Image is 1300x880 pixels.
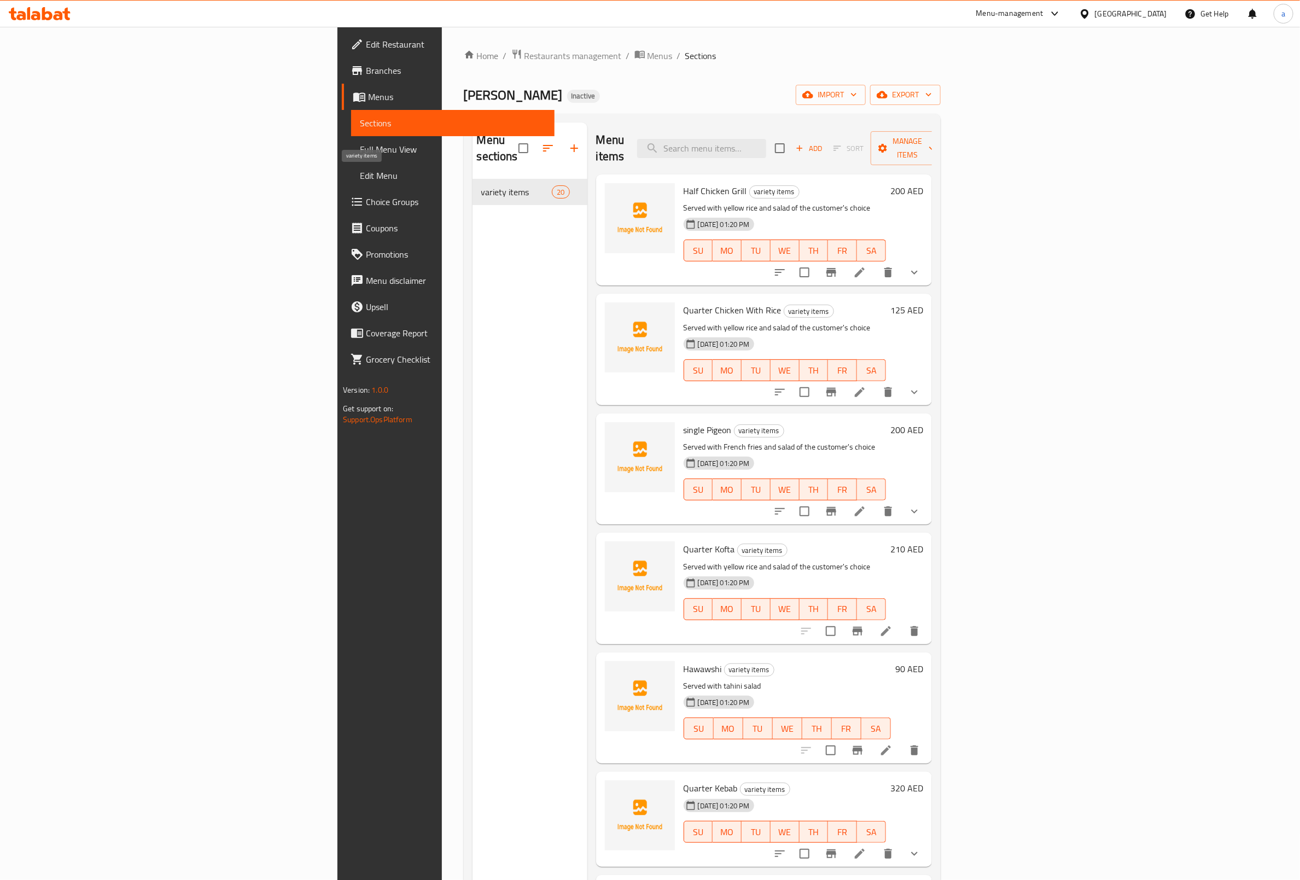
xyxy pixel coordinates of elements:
li: / [677,49,681,62]
button: WE [773,718,802,739]
a: Edit menu item [853,386,866,399]
button: SU [684,240,713,261]
a: Edit menu item [879,625,893,638]
span: Get support on: [343,401,393,416]
span: WE [777,721,798,737]
span: Edit Restaurant [366,38,546,51]
img: Hawawshi [605,661,675,731]
span: variety items [734,424,784,437]
span: Add [794,142,824,155]
span: [PERSON_NAME] [464,83,563,107]
span: Select to update [819,739,842,762]
button: MO [713,598,742,620]
button: SU [684,359,713,381]
h6: 200 AED [890,183,923,199]
button: TU [742,359,771,381]
span: TH [807,721,827,737]
span: MO [717,363,737,378]
span: FR [832,243,853,259]
img: single Pigeon [605,422,675,492]
span: WE [775,824,795,840]
span: Branches [366,64,546,77]
button: show more [901,379,928,405]
button: SA [857,479,886,500]
span: FR [836,721,857,737]
button: Branch-specific-item [818,259,844,285]
a: Support.OpsPlatform [343,412,412,427]
button: Add [791,140,826,157]
span: MO [718,721,739,737]
span: SA [866,721,887,737]
button: MO [713,821,742,843]
p: Served with French fries and salad of the customer's choice [684,440,886,454]
span: MO [717,243,737,259]
span: [DATE] 01:20 PM [693,339,754,349]
button: Branch-specific-item [844,737,871,764]
span: [DATE] 01:20 PM [693,458,754,469]
span: 1.0.0 [371,383,388,397]
div: [GEOGRAPHIC_DATA] [1095,8,1167,20]
span: TU [746,363,766,378]
span: TU [746,243,766,259]
button: FR [828,240,857,261]
a: Coupons [342,215,555,241]
button: FR [828,359,857,381]
h6: 200 AED [890,422,923,438]
img: Quarter Kofta [605,541,675,611]
span: TH [804,482,824,498]
button: delete [875,259,901,285]
span: Select all sections [512,137,535,160]
span: Select section first [826,140,871,157]
a: Menus [634,49,673,63]
svg: Show Choices [908,266,921,279]
button: SU [684,598,713,620]
button: sort-choices [767,841,793,867]
span: SU [689,824,709,840]
button: SA [857,598,886,620]
span: Select section [768,137,791,160]
span: Full Menu View [360,143,546,156]
h6: 125 AED [890,302,923,318]
button: FR [832,718,861,739]
span: Sections [685,49,716,62]
span: Choice Groups [366,195,546,208]
button: FR [828,479,857,500]
a: Sections [351,110,555,136]
span: WE [775,482,795,498]
button: delete [875,379,901,405]
span: TH [804,824,824,840]
img: Quarter Chicken With Rice [605,302,675,372]
span: single Pigeon [684,422,732,438]
span: [DATE] 01:20 PM [693,801,754,811]
span: Quarter Kebab [684,780,738,796]
button: Branch-specific-item [818,379,844,405]
svg: Show Choices [908,847,921,860]
span: WE [775,243,795,259]
h6: 210 AED [890,541,923,557]
span: export [879,88,932,102]
span: 20 [552,187,569,197]
span: Menus [368,90,546,103]
button: delete [901,618,928,644]
li: / [626,49,630,62]
span: TU [748,721,768,737]
span: SA [861,824,882,840]
a: Full Menu View [351,136,555,162]
button: SA [857,359,886,381]
a: Menus [342,84,555,110]
span: Version: [343,383,370,397]
a: Edit menu item [853,266,866,279]
img: Half Chicken Grill [605,183,675,253]
button: show more [901,259,928,285]
p: Served with yellow rice and salad of the customer's choice [684,560,886,574]
span: Menu disclaimer [366,274,546,287]
span: variety items [741,783,790,796]
span: variety items [750,185,799,198]
svg: Show Choices [908,505,921,518]
div: variety items [724,663,774,677]
button: MO [713,240,742,261]
span: SU [689,243,709,259]
h6: 320 AED [890,780,923,796]
h2: Menu items [596,132,625,165]
img: Quarter Kebab [605,780,675,850]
